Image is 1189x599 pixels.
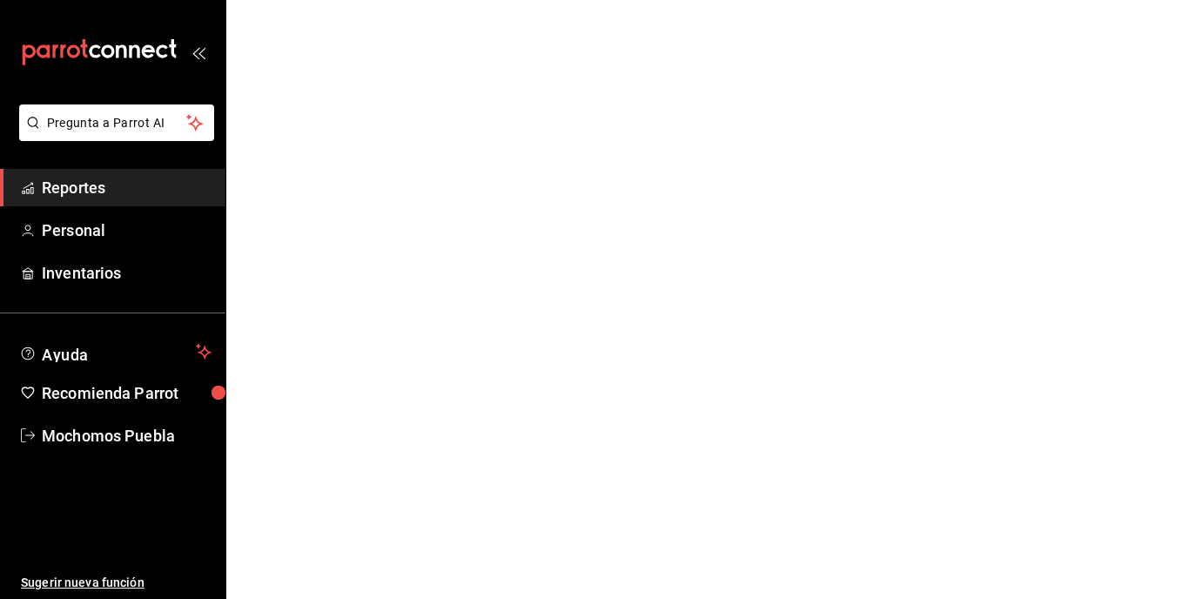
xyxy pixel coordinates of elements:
button: Pregunta a Parrot AI [19,104,214,141]
span: Ayuda [42,341,189,362]
span: Personal [42,219,212,242]
span: Recomienda Parrot [42,381,212,405]
span: Reportes [42,176,212,199]
button: open_drawer_menu [191,45,205,59]
span: Pregunta a Parrot AI [47,114,187,132]
a: Pregunta a Parrot AI [12,126,214,145]
span: Mochomos Puebla [42,424,212,448]
span: Inventarios [42,261,212,285]
span: Sugerir nueva función [21,574,212,592]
